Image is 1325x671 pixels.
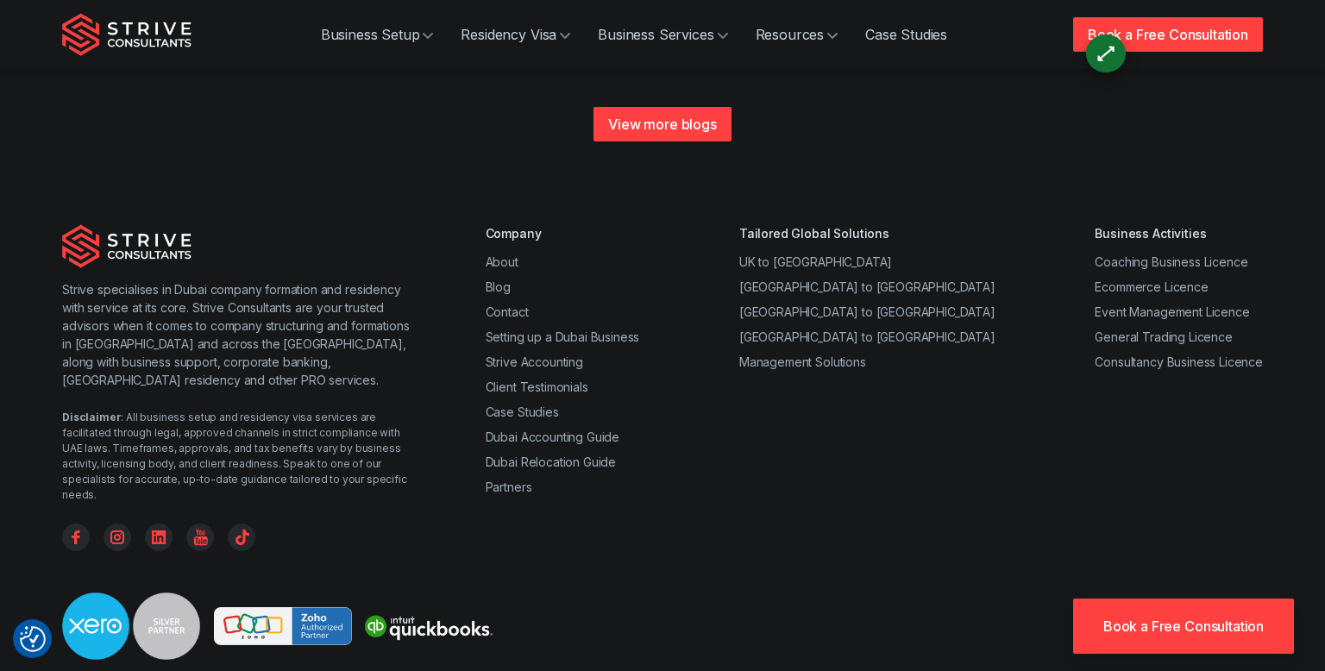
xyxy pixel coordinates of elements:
p: Strive specialises in Dubai company formation and residency with service at its core. Strive Cons... [62,280,417,389]
a: Ecommerce Licence [1095,279,1208,294]
div: Business Activities [1095,224,1263,242]
a: Management Solutions [739,354,866,369]
a: Business Services [584,17,741,52]
img: Strive Consultants [62,13,192,56]
img: Revisit consent button [20,626,46,652]
img: Strive is a Zoho Partner [214,607,352,646]
a: Blog [486,279,511,294]
a: [GEOGRAPHIC_DATA] to [GEOGRAPHIC_DATA] [739,304,995,319]
a: Facebook [62,524,90,551]
a: Book a Free Consultation [1073,17,1263,52]
a: Case Studies [486,404,559,419]
a: Consultancy Business Licence [1095,354,1263,369]
a: Residency Visa [447,17,584,52]
a: Contact [486,304,529,319]
a: Setting up a Dubai Business [486,329,640,344]
img: Strive is a Xero Silver Partner [62,593,200,660]
img: Strive Consultants [62,224,192,267]
div: Company [486,224,640,242]
a: Linkedin [145,524,173,551]
a: Dubai Relocation Guide [486,455,616,469]
a: [GEOGRAPHIC_DATA] to [GEOGRAPHIC_DATA] [739,329,995,344]
div: ⟷ [1090,37,1121,69]
a: View more blogs [593,107,732,141]
a: Dubai Accounting Guide [486,430,619,444]
a: Strive Accounting [486,354,583,369]
a: YouTube [186,524,214,551]
a: TikTok [228,524,255,551]
strong: Disclaimer [62,411,121,423]
img: Strive is a quickbooks Partner [359,607,497,645]
button: Consent Preferences [20,626,46,652]
a: UK to [GEOGRAPHIC_DATA] [739,254,892,269]
a: Resources [742,17,852,52]
a: Event Management Licence [1095,304,1249,319]
a: Client Testimonials [486,379,588,394]
a: Book a Free Consultation [1073,599,1294,654]
a: Coaching Business Licence [1095,254,1247,269]
div: : All business setup and residency visa services are facilitated through legal, approved channels... [62,410,417,503]
a: Partners [486,480,532,494]
a: Instagram [104,524,131,551]
a: About [486,254,518,269]
a: Case Studies [851,17,961,52]
div: Tailored Global Solutions [739,224,995,242]
a: Business Setup [307,17,448,52]
a: [GEOGRAPHIC_DATA] to [GEOGRAPHIC_DATA] [739,279,995,294]
a: General Trading Licence [1095,329,1232,344]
